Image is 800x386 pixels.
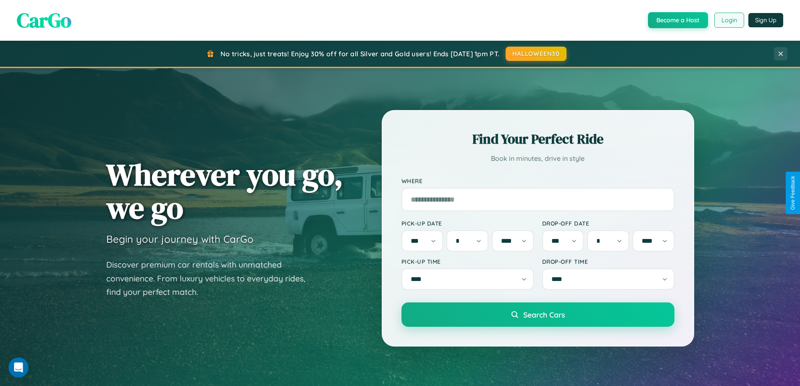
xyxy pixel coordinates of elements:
[401,130,674,148] h2: Find Your Perfect Ride
[220,50,499,58] span: No tricks, just treats! Enjoy 30% off for all Silver and Gold users! Ends [DATE] 1pm PT.
[401,177,674,184] label: Where
[648,12,708,28] button: Become a Host
[542,220,674,227] label: Drop-off Date
[790,176,796,210] div: Give Feedback
[106,158,343,224] h1: Wherever you go, we go
[401,152,674,165] p: Book in minutes, drive in style
[106,233,254,245] h3: Begin your journey with CarGo
[401,220,534,227] label: Pick-up Date
[8,357,29,378] iframe: Intercom live chat
[523,310,565,319] span: Search Cars
[542,258,674,265] label: Drop-off Time
[714,13,744,28] button: Login
[17,6,71,34] span: CarGo
[506,47,567,61] button: HALLOWEEN30
[106,258,316,299] p: Discover premium car rentals with unmatched convenience. From luxury vehicles to everyday rides, ...
[401,258,534,265] label: Pick-up Time
[748,13,783,27] button: Sign Up
[401,302,674,327] button: Search Cars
